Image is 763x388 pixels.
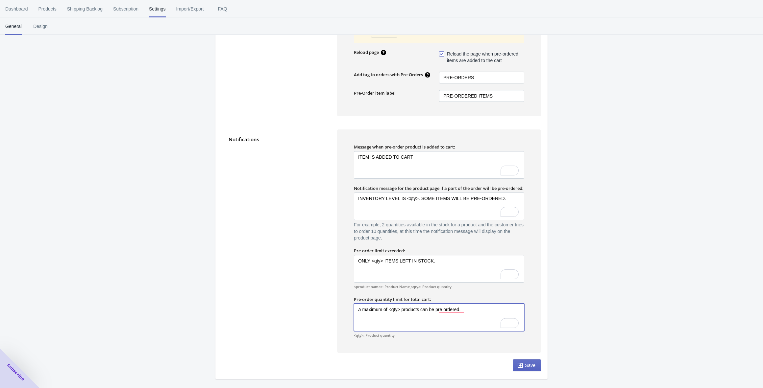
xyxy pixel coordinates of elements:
[354,332,524,338] label: < qty > : Product quantity
[6,362,26,382] span: Subscribe
[354,296,431,302] label: Pre-order quantity limit for total cart:
[229,136,324,143] label: Notifications
[67,0,103,17] span: Shipping Backlog
[354,90,396,96] label: Pre-Order item label
[354,193,524,220] textarea: To enrich screen reader interactions, please activate Accessibility in Grammarly extension settings
[525,363,535,368] span: Save
[354,221,524,241] div: For example, 2 quantities available in the stock for a product and the customer tries to order 10...
[354,185,524,191] label: Notification message for the product page if a part of the order will be pre-ordered:
[5,18,22,35] span: General
[354,144,455,150] label: Message when pre-order product is added to cart:
[354,248,405,254] label: Pre-order limit exceeded:
[513,359,541,371] button: Save
[38,0,57,17] span: Products
[354,284,524,290] label: < product name > : Product Name, < qty > : Product quantity
[354,304,524,331] textarea: To enrich screen reader interactions, please activate Accessibility in Grammarly extension settings
[354,72,423,78] label: Add tag to orders with Pre-Orders
[447,51,524,64] span: Reload the page when pre-ordered items are added to the cart
[5,0,28,17] span: Dashboard
[32,18,49,35] span: Design
[354,151,524,179] textarea: To enrich screen reader interactions, please activate Accessibility in Grammarly extension settings
[214,0,231,17] span: FAQ
[113,0,138,17] span: Subscription
[354,49,379,55] label: Reload page
[149,0,166,17] span: Settings
[176,0,204,17] span: Import/Export
[354,255,524,283] textarea: To enrich screen reader interactions, please activate Accessibility in Grammarly extension settings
